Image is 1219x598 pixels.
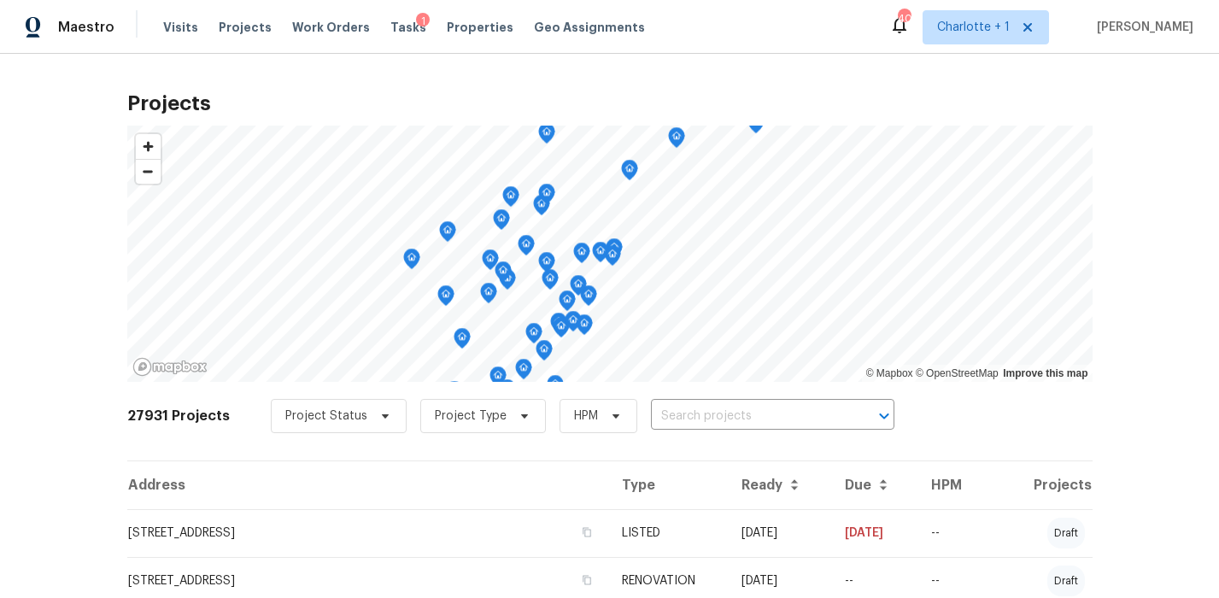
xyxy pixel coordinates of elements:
[542,269,559,296] div: Map marker
[536,340,553,366] div: Map marker
[559,290,576,317] div: Map marker
[447,19,513,36] span: Properties
[525,323,542,349] div: Map marker
[136,134,161,159] button: Zoom in
[937,19,1010,36] span: Charlotte + 1
[502,186,519,213] div: Map marker
[439,221,456,248] div: Map marker
[538,123,555,149] div: Map marker
[132,357,208,377] a: Mapbox homepage
[728,461,831,509] th: Ready
[987,461,1092,509] th: Projects
[446,381,463,407] div: Map marker
[621,160,638,186] div: Map marker
[482,249,499,276] div: Map marker
[480,283,497,309] div: Map marker
[831,509,917,557] td: [DATE]
[390,21,426,33] span: Tasks
[608,461,728,509] th: Type
[898,10,910,27] div: 40
[651,403,847,430] input: Search projects
[58,19,114,36] span: Maestro
[579,572,595,588] button: Copy Address
[454,328,471,355] div: Map marker
[573,243,590,269] div: Map marker
[574,407,598,425] span: HPM
[831,461,917,509] th: Due
[515,359,532,385] div: Map marker
[136,160,161,184] span: Zoom out
[435,407,507,425] span: Project Type
[1047,518,1085,548] div: draft
[1003,367,1087,379] a: Improve this map
[580,285,597,312] div: Map marker
[553,317,570,343] div: Map marker
[499,269,516,296] div: Map marker
[127,95,1093,112] h2: Projects
[495,261,512,288] div: Map marker
[917,509,987,557] td: --
[550,313,567,339] div: Map marker
[437,285,454,312] div: Map marker
[127,407,230,425] h2: 27931 Projects
[916,367,999,379] a: OpenStreetMap
[668,127,685,154] div: Map marker
[728,509,831,557] td: [DATE]
[917,461,987,509] th: HPM
[127,461,609,509] th: Address
[403,249,420,275] div: Map marker
[866,367,913,379] a: Mapbox
[538,184,555,210] div: Map marker
[1047,566,1085,596] div: draft
[592,242,609,268] div: Map marker
[127,126,1093,382] canvas: Map
[416,13,430,30] div: 1
[565,311,582,337] div: Map marker
[219,19,272,36] span: Projects
[127,509,609,557] td: [STREET_ADDRESS]
[547,375,564,402] div: Map marker
[872,404,896,428] button: Open
[163,19,198,36] span: Visits
[499,379,516,406] div: Map marker
[489,366,507,393] div: Map marker
[570,275,587,302] div: Map marker
[533,195,550,221] div: Map marker
[493,209,510,236] div: Map marker
[576,314,593,341] div: Map marker
[604,245,621,272] div: Map marker
[285,407,367,425] span: Project Status
[534,19,645,36] span: Geo Assignments
[608,509,728,557] td: LISTED
[579,525,595,540] button: Copy Address
[606,238,623,265] div: Map marker
[518,235,535,261] div: Map marker
[747,113,765,139] div: Map marker
[136,159,161,184] button: Zoom out
[292,19,370,36] span: Work Orders
[538,252,555,278] div: Map marker
[1090,19,1193,36] span: [PERSON_NAME]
